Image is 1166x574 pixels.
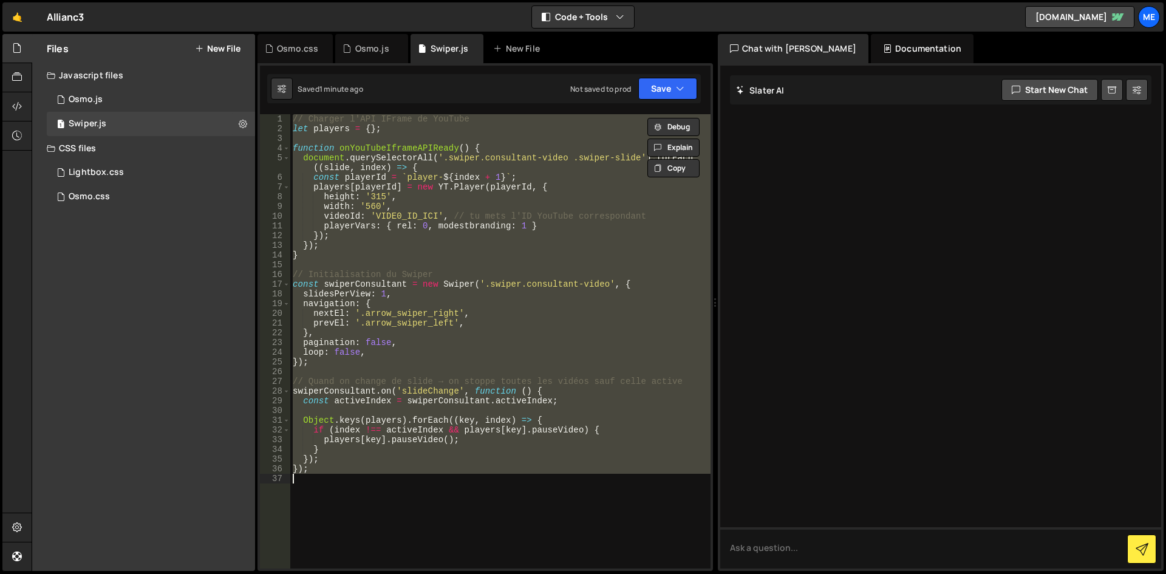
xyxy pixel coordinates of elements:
[647,138,700,157] button: Explain
[32,63,255,87] div: Javascript files
[277,43,318,55] div: Osmo.css
[32,136,255,160] div: CSS files
[260,377,290,386] div: 27
[260,124,290,134] div: 2
[69,167,124,178] div: Lightbox.css
[260,250,290,260] div: 14
[47,160,255,185] div: 16765/45816.css
[47,185,255,209] div: 16765/45823.css
[1025,6,1134,28] a: [DOMAIN_NAME]
[260,173,290,182] div: 6
[1138,6,1160,28] a: Me
[260,396,290,406] div: 29
[647,159,700,177] button: Copy
[47,87,255,112] div: 16765/45822.js
[260,134,290,143] div: 3
[260,309,290,318] div: 20
[260,231,290,241] div: 12
[260,241,290,250] div: 13
[260,114,290,124] div: 1
[260,406,290,415] div: 30
[260,270,290,279] div: 16
[2,2,32,32] a: 🤙
[69,118,106,129] div: Swiper.js
[260,211,290,221] div: 10
[260,415,290,425] div: 31
[260,328,290,338] div: 22
[260,445,290,454] div: 34
[718,34,868,63] div: Chat with [PERSON_NAME]
[736,84,785,96] h2: Slater AI
[260,260,290,270] div: 15
[260,221,290,231] div: 11
[47,42,69,55] h2: Files
[260,202,290,211] div: 9
[69,94,103,105] div: Osmo.js
[260,474,290,483] div: 37
[195,44,240,53] button: New File
[638,78,697,100] button: Save
[260,386,290,396] div: 28
[355,43,389,55] div: Osmo.js
[260,357,290,367] div: 25
[69,191,110,202] div: Osmo.css
[260,425,290,435] div: 32
[1001,79,1098,101] button: Start new chat
[260,153,290,173] div: 5
[47,112,255,136] div: 16765/45810.js
[260,182,290,192] div: 7
[57,120,64,130] span: 1
[431,43,468,55] div: Swiper.js
[260,279,290,289] div: 17
[260,454,290,464] div: 35
[260,318,290,328] div: 21
[260,367,290,377] div: 26
[47,10,84,24] div: Allianc3
[260,289,290,299] div: 18
[260,435,290,445] div: 33
[260,143,290,153] div: 4
[319,84,363,94] div: 1 minute ago
[493,43,544,55] div: New File
[260,192,290,202] div: 8
[260,299,290,309] div: 19
[260,464,290,474] div: 36
[260,338,290,347] div: 23
[298,84,363,94] div: Saved
[570,84,631,94] div: Not saved to prod
[260,347,290,357] div: 24
[871,34,973,63] div: Documentation
[647,118,700,136] button: Debug
[532,6,634,28] button: Code + Tools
